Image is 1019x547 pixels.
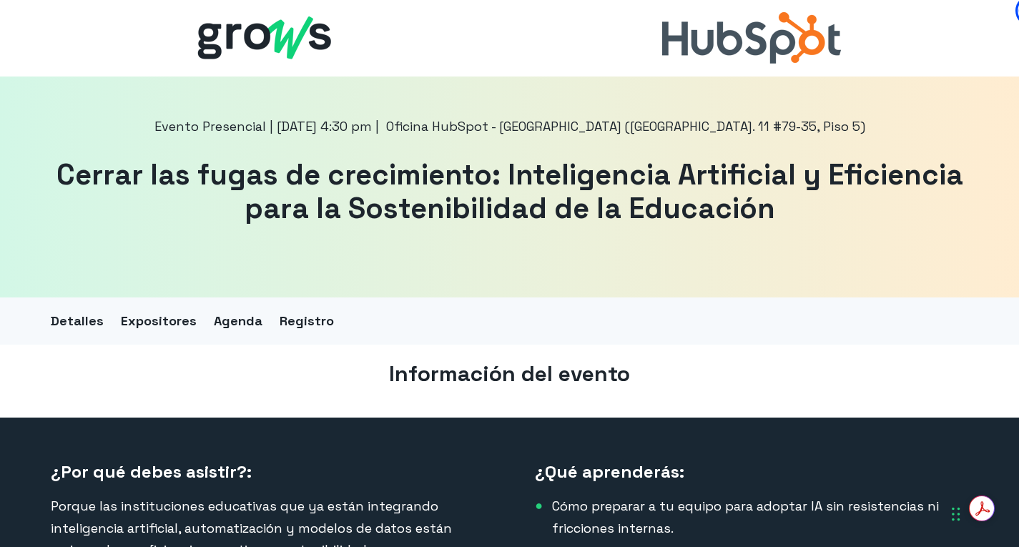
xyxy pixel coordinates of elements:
[762,364,1019,547] div: Widget de chat
[214,310,262,332] a: Agenda
[121,310,197,332] a: Expositores
[552,498,939,536] span: Cómo preparar a tu equipo para adoptar IA sin resistencias ni fricciones internas.
[154,118,865,134] span: Evento Presencial | [DATE] 4:30 pm | Oficina HubSpot - [GEOGRAPHIC_DATA] ([GEOGRAPHIC_DATA]. 11 #...
[280,310,334,332] a: Registro
[51,310,968,332] div: Navigation Menu
[952,493,960,536] div: Arrastrar
[51,310,104,332] a: Detalles
[51,360,968,389] h2: Información del evento
[762,364,1019,547] iframe: Chat Widget
[51,460,252,483] strong: ¿Por qué debes asistir?:
[535,460,684,483] strong: ¿Qué aprenderás:
[662,12,841,64] img: Logo HubSpot
[51,159,968,226] h1: Cerrar las fugas de crecimiento: Inteligencia Artificial y Eficiencia para la Sostenibilidad de l...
